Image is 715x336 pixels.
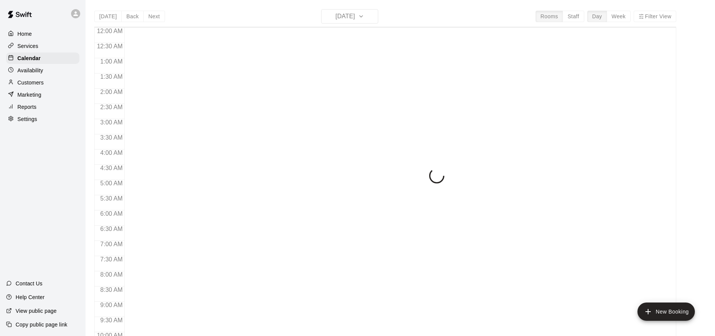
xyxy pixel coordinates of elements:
span: 9:30 AM [98,317,125,323]
span: 5:00 AM [98,180,125,186]
a: Home [6,28,79,40]
a: Services [6,40,79,52]
p: Marketing [17,91,41,99]
p: Availability [17,67,43,74]
span: 8:30 AM [98,287,125,293]
a: Calendar [6,53,79,64]
span: 1:30 AM [98,73,125,80]
span: 4:00 AM [98,150,125,156]
a: Marketing [6,89,79,100]
p: Help Center [16,293,44,301]
p: Settings [17,115,37,123]
p: View public page [16,307,57,315]
span: 9:00 AM [98,302,125,308]
span: 12:30 AM [95,43,125,49]
p: Calendar [17,54,41,62]
p: Customers [17,79,44,86]
span: 2:00 AM [98,89,125,95]
p: Home [17,30,32,38]
span: 2:30 AM [98,104,125,110]
a: Availability [6,65,79,76]
span: 4:30 AM [98,165,125,171]
a: Settings [6,113,79,125]
a: Customers [6,77,79,88]
span: 3:30 AM [98,134,125,141]
span: 8:00 AM [98,271,125,278]
span: 7:00 AM [98,241,125,247]
p: Services [17,42,38,50]
button: add [637,303,695,321]
span: 6:30 AM [98,226,125,232]
span: 1:00 AM [98,58,125,65]
p: Reports [17,103,36,111]
span: 7:30 AM [98,256,125,263]
p: Contact Us [16,280,43,287]
span: 12:00 AM [95,28,125,34]
span: 3:00 AM [98,119,125,126]
a: Reports [6,101,79,113]
p: Copy public page link [16,321,67,328]
span: 6:00 AM [98,210,125,217]
span: 5:30 AM [98,195,125,202]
